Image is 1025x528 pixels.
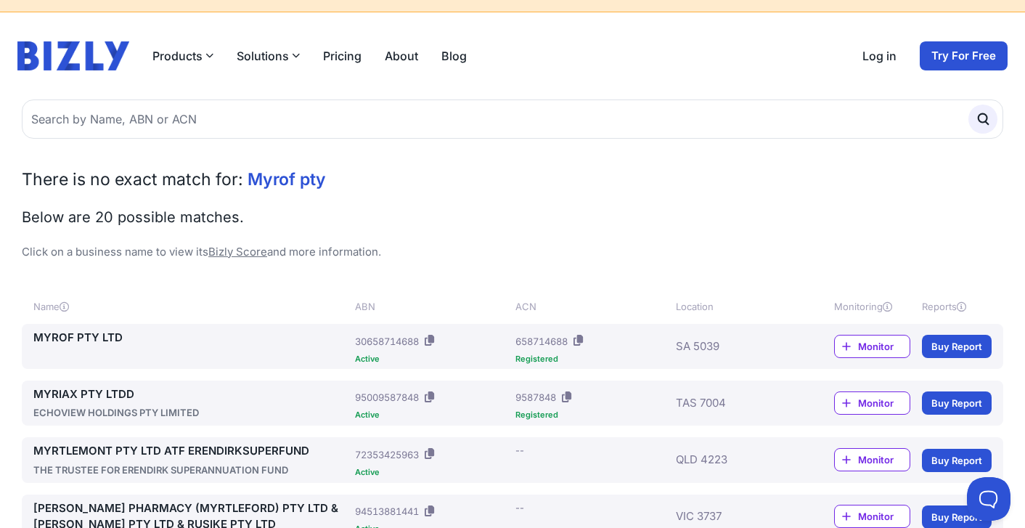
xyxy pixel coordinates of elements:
div: 95009587848 [355,390,419,405]
span: Monitor [858,396,910,410]
a: MYRTLEMONT PTY LTD ATF ERENDIRKSUPERFUND [33,443,349,460]
div: Active [355,355,510,363]
a: Monitor [834,391,910,415]
span: Monitor [858,452,910,467]
div: 9587848 [515,390,556,405]
div: Registered [515,411,670,419]
div: 94513881441 [355,504,419,519]
a: MYRIAX PTY LTDD [33,386,349,403]
a: Buy Report [922,391,992,415]
a: Log in [862,47,897,65]
div: QLD 4223 [676,443,791,477]
a: Blog [441,47,467,65]
a: Bizly Score [208,245,267,259]
div: Active [355,468,510,476]
div: Monitoring [834,299,910,314]
iframe: Toggle Customer Support [967,477,1010,521]
div: -- [515,443,524,458]
span: Monitor [858,339,910,354]
a: Monitor [834,448,910,471]
div: SA 5039 [676,330,791,363]
span: Myrof pty [248,169,326,190]
a: Try For Free [920,41,1008,70]
a: MYROF PTY LTD [33,330,349,346]
div: -- [515,500,524,515]
div: Active [355,411,510,419]
a: Monitor [834,505,910,528]
button: Solutions [237,47,300,65]
a: Monitor [834,335,910,358]
div: Name [33,299,349,314]
a: Pricing [323,47,362,65]
div: Registered [515,355,670,363]
div: 30658714688 [355,334,419,349]
input: Search by Name, ABN or ACN [22,99,1003,139]
div: 658714688 [515,334,568,349]
a: About [385,47,418,65]
div: Reports [922,299,992,314]
span: Below are 20 possible matches. [22,208,244,226]
a: Buy Report [922,449,992,472]
div: ACN [515,299,670,314]
button: Products [152,47,213,65]
div: ECHOVIEW HOLDINGS PTY LIMITED [33,405,349,420]
a: Buy Report [922,335,992,358]
span: There is no exact match for: [22,169,243,190]
div: Location [676,299,791,314]
div: TAS 7004 [676,386,791,421]
div: THE TRUSTEE FOR ERENDIRK SUPERANNUATION FUND [33,463,349,477]
span: Monitor [858,509,910,524]
div: ABN [355,299,510,314]
div: 72353425963 [355,447,419,462]
p: Click on a business name to view its and more information. [22,244,1003,261]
